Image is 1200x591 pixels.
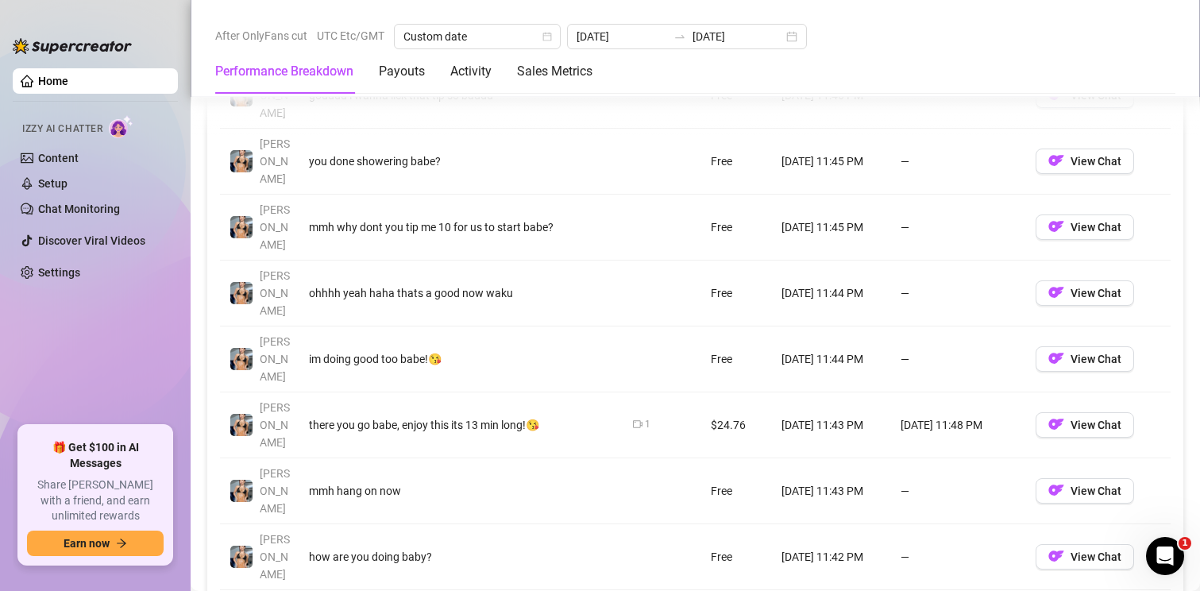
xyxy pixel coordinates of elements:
[109,115,133,138] img: AI Chatter
[645,417,650,432] div: 1
[1071,287,1121,299] span: View Chat
[701,195,773,261] td: Free
[701,129,773,195] td: Free
[260,137,290,185] span: [PERSON_NAME]
[1036,554,1134,566] a: OFView Chat
[1036,356,1134,369] a: OFView Chat
[1071,155,1121,168] span: View Chat
[772,458,891,524] td: [DATE] 11:43 PM
[260,203,290,251] span: [PERSON_NAME]
[891,195,1026,261] td: —
[1036,280,1134,306] button: OFView Chat
[1036,412,1134,438] button: OFView Chat
[1036,224,1134,237] a: OFView Chat
[701,261,773,326] td: Free
[1048,548,1064,564] img: OF
[1071,221,1121,234] span: View Chat
[38,203,120,215] a: Chat Monitoring
[1146,537,1184,575] iframe: Intercom live chat
[64,537,110,550] span: Earn now
[309,548,614,566] div: how are you doing baby?
[633,419,642,429] span: video-camera
[309,153,614,170] div: you done showering babe?
[1036,478,1134,504] button: OFView Chat
[1036,544,1134,570] button: OFView Chat
[1071,353,1121,365] span: View Chat
[1036,422,1134,435] a: OFView Chat
[309,416,614,434] div: there you go babe, enjoy this its 13 min long!😘
[1048,218,1064,234] img: OF
[1048,153,1064,168] img: OF
[215,62,353,81] div: Performance Breakdown
[27,440,164,471] span: 🎁 Get $100 in AI Messages
[772,129,891,195] td: [DATE] 11:45 PM
[891,392,1026,458] td: [DATE] 11:48 PM
[27,477,164,524] span: Share [PERSON_NAME] with a friend, and earn unlimited rewards
[230,480,253,502] img: Veronica
[1036,488,1134,500] a: OFView Chat
[673,30,686,43] span: swap-right
[673,30,686,43] span: to
[309,350,614,368] div: im doing good too babe!😘
[1036,158,1134,171] a: OFView Chat
[891,261,1026,326] td: —
[260,467,290,515] span: [PERSON_NAME]
[230,150,253,172] img: Veronica
[230,282,253,304] img: Veronica
[1179,537,1191,550] span: 1
[693,28,783,45] input: End date
[772,326,891,392] td: [DATE] 11:44 PM
[1036,290,1134,303] a: OFView Chat
[891,524,1026,590] td: —
[260,401,290,449] span: [PERSON_NAME]
[1071,419,1121,431] span: View Chat
[38,266,80,279] a: Settings
[772,392,891,458] td: [DATE] 11:43 PM
[1036,346,1134,372] button: OFView Chat
[22,122,102,137] span: Izzy AI Chatter
[772,195,891,261] td: [DATE] 11:45 PM
[215,24,307,48] span: After OnlyFans cut
[230,216,253,238] img: Veronica
[450,62,492,81] div: Activity
[1036,149,1134,174] button: OFView Chat
[379,62,425,81] div: Payouts
[309,218,614,236] div: mmh why dont you tip me 10 for us to start babe?
[230,348,253,370] img: Veronica
[517,62,592,81] div: Sales Metrics
[230,414,253,436] img: Veronica
[701,326,773,392] td: Free
[542,32,552,41] span: calendar
[1036,214,1134,240] button: OFView Chat
[260,533,290,581] span: [PERSON_NAME]
[1071,550,1121,563] span: View Chat
[577,28,667,45] input: Start date
[891,129,1026,195] td: —
[27,531,164,556] button: Earn nowarrow-right
[38,177,68,190] a: Setup
[701,524,773,590] td: Free
[1048,416,1064,432] img: OF
[1071,485,1121,497] span: View Chat
[38,234,145,247] a: Discover Viral Videos
[701,458,773,524] td: Free
[309,482,614,500] div: mmh hang on now
[1048,350,1064,366] img: OF
[230,546,253,568] img: Veronica
[701,392,773,458] td: $24.76
[309,284,614,302] div: ohhhh yeah haha thats a good now waku
[317,24,384,48] span: UTC Etc/GMT
[38,75,68,87] a: Home
[38,152,79,164] a: Content
[891,458,1026,524] td: —
[403,25,551,48] span: Custom date
[1036,92,1134,105] a: OFView Chat
[13,38,132,54] img: logo-BBDzfeDw.svg
[1048,284,1064,300] img: OF
[116,538,127,549] span: arrow-right
[260,269,290,317] span: [PERSON_NAME]
[772,524,891,590] td: [DATE] 11:42 PM
[1048,482,1064,498] img: OF
[891,326,1026,392] td: —
[260,71,290,119] span: [PERSON_NAME]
